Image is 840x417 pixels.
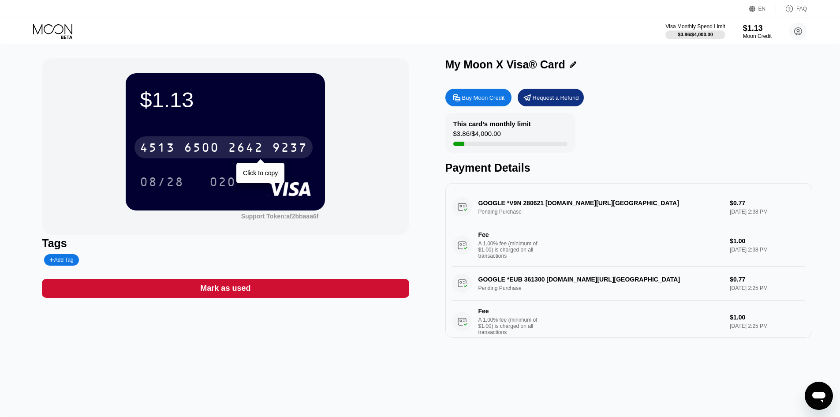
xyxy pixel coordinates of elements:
[133,171,190,193] div: 08/28
[134,136,313,158] div: 4513650026429237
[452,224,805,267] div: FeeA 1.00% fee (minimum of $1.00) is charged on all transactions$1.00[DATE] 2:38 PM
[730,237,805,244] div: $1.00
[776,4,807,13] div: FAQ
[49,257,73,263] div: Add Tag
[184,142,219,156] div: 6500
[796,6,807,12] div: FAQ
[243,169,278,177] div: Click to copy
[140,142,175,156] div: 4513
[678,32,713,37] div: $3.86 / $4,000.00
[478,240,545,259] div: A 1.00% fee (minimum of $1.00) is charged on all transactions
[743,24,772,33] div: $1.13
[453,130,501,142] div: $3.86 / $4,000.00
[533,94,579,101] div: Request a Refund
[730,247,805,253] div: [DATE] 2:38 PM
[272,142,307,156] div: 9237
[241,213,319,220] div: Support Token:af2bbaaa6f
[730,323,805,329] div: [DATE] 2:25 PM
[228,142,263,156] div: 2642
[478,231,540,238] div: Fee
[445,58,565,71] div: My Moon X Visa® Card
[209,176,236,190] div: 020
[445,162,812,174] div: Payment Details
[478,308,540,315] div: Fee
[453,120,531,128] div: This card’s monthly limit
[44,254,78,266] div: Add Tag
[203,171,243,193] div: 020
[743,24,772,39] div: $1.13Moon Credit
[42,279,409,298] div: Mark as used
[241,213,319,220] div: Support Token: af2bbaaa6f
[200,283,250,293] div: Mark as used
[665,23,725,30] div: Visa Monthly Spend Limit
[749,4,776,13] div: EN
[462,94,505,101] div: Buy Moon Credit
[743,33,772,39] div: Moon Credit
[758,6,766,12] div: EN
[140,176,184,190] div: 08/28
[730,314,805,321] div: $1.00
[445,89,511,106] div: Buy Moon Credit
[452,301,805,343] div: FeeA 1.00% fee (minimum of $1.00) is charged on all transactions$1.00[DATE] 2:25 PM
[518,89,584,106] div: Request a Refund
[805,382,833,410] iframe: Nút để khởi chạy cửa sổ nhắn tin
[42,237,409,250] div: Tags
[478,317,545,335] div: A 1.00% fee (minimum of $1.00) is charged on all transactions
[665,23,725,39] div: Visa Monthly Spend Limit$3.86/$4,000.00
[140,87,311,112] div: $1.13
